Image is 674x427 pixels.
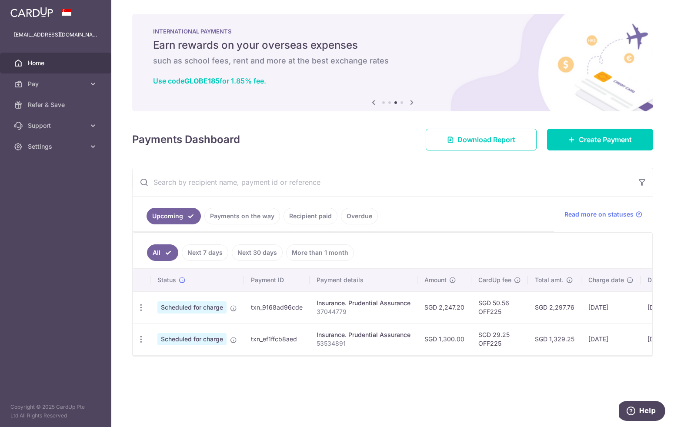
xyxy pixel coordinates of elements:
[581,323,641,355] td: [DATE]
[244,269,310,291] th: Payment ID
[478,276,511,284] span: CardUp fee
[182,244,228,261] a: Next 7 days
[184,77,220,85] b: GLOBE185
[232,244,283,261] a: Next 30 days
[244,323,310,355] td: txn_ef1ffcb8aed
[286,244,354,261] a: More than 1 month
[547,129,653,150] a: Create Payment
[471,323,528,355] td: SGD 29.25 OFF225
[147,208,201,224] a: Upcoming
[132,14,653,111] img: International Payment Banner
[317,299,410,307] div: Insurance. Prudential Assurance
[14,30,97,39] p: [EMAIL_ADDRESS][DOMAIN_NAME]
[28,100,85,109] span: Refer & Save
[528,291,581,323] td: SGD 2,297.76
[28,142,85,151] span: Settings
[204,208,280,224] a: Payments on the way
[619,401,665,423] iframe: Opens a widget where you can find more information
[426,129,537,150] a: Download Report
[132,132,240,147] h4: Payments Dashboard
[341,208,378,224] a: Overdue
[588,276,624,284] span: Charge date
[564,210,634,219] span: Read more on statuses
[424,276,447,284] span: Amount
[457,134,515,145] span: Download Report
[153,28,632,35] p: INTERNATIONAL PAYMENTS
[564,210,642,219] a: Read more on statuses
[317,330,410,339] div: Insurance. Prudential Assurance
[317,339,410,348] p: 53534891
[153,38,632,52] h5: Earn rewards on your overseas expenses
[471,291,528,323] td: SGD 50.56 OFF225
[579,134,632,145] span: Create Payment
[647,276,674,284] span: Due date
[153,56,632,66] h6: such as school fees, rent and more at the best exchange rates
[317,307,410,316] p: 37044779
[28,80,85,88] span: Pay
[157,301,227,314] span: Scheduled for charge
[284,208,337,224] a: Recipient paid
[133,168,632,196] input: Search by recipient name, payment id or reference
[28,121,85,130] span: Support
[417,323,471,355] td: SGD 1,300.00
[244,291,310,323] td: txn_9168ad96cde
[581,291,641,323] td: [DATE]
[535,276,564,284] span: Total amt.
[157,333,227,345] span: Scheduled for charge
[417,291,471,323] td: SGD 2,247.20
[147,244,178,261] a: All
[310,269,417,291] th: Payment details
[28,59,85,67] span: Home
[153,77,266,85] a: Use codeGLOBE185for 1.85% fee.
[528,323,581,355] td: SGD 1,329.25
[157,276,176,284] span: Status
[10,7,53,17] img: CardUp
